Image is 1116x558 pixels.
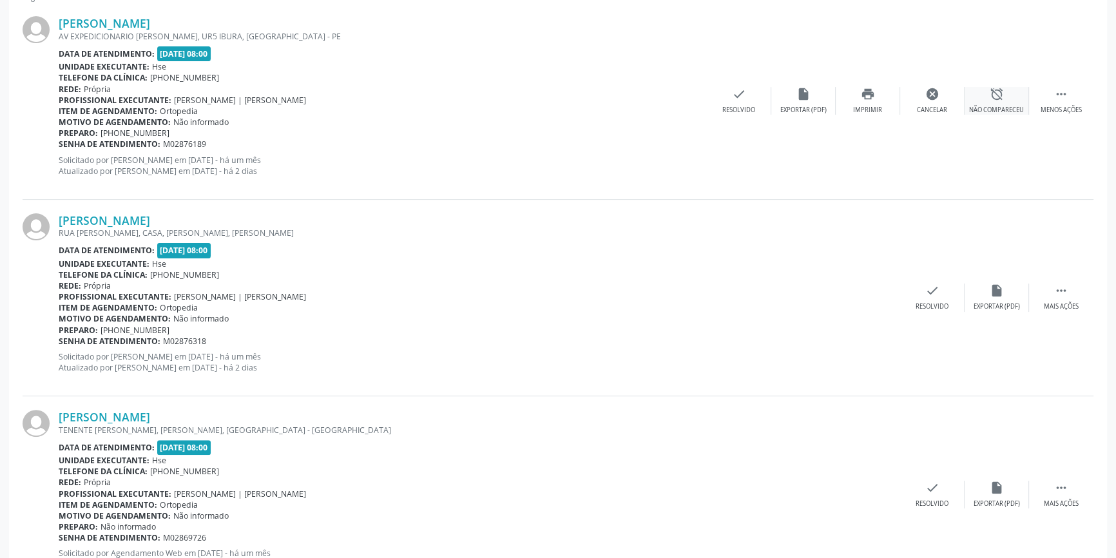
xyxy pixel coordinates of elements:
[780,106,827,115] div: Exportar (PDF)
[1044,302,1079,311] div: Mais ações
[84,477,111,488] span: Própria
[1054,87,1068,101] i: 
[160,302,198,313] span: Ortopedia
[59,227,900,238] div: RUA [PERSON_NAME], CASA, [PERSON_NAME], [PERSON_NAME]
[152,258,166,269] span: Hse
[722,106,755,115] div: Resolvido
[59,106,157,117] b: Item de agendamento:
[59,95,171,106] b: Profissional executante:
[59,410,150,424] a: [PERSON_NAME]
[157,46,211,61] span: [DATE] 08:00
[59,155,707,177] p: Solicitado por [PERSON_NAME] em [DATE] - há um mês Atualizado por [PERSON_NAME] em [DATE] - há 2 ...
[969,106,1024,115] div: Não compareceu
[916,302,948,311] div: Resolvido
[59,499,157,510] b: Item de agendamento:
[59,455,149,466] b: Unidade executante:
[1041,106,1082,115] div: Menos ações
[59,521,98,532] b: Preparo:
[925,87,939,101] i: cancel
[150,72,219,83] span: [PHONE_NUMBER]
[1054,481,1068,495] i: 
[59,313,171,324] b: Motivo de agendamento:
[157,440,211,455] span: [DATE] 08:00
[23,410,50,437] img: img
[160,106,198,117] span: Ortopedia
[853,106,882,115] div: Imprimir
[59,213,150,227] a: [PERSON_NAME]
[150,269,219,280] span: [PHONE_NUMBER]
[59,84,81,95] b: Rede:
[59,128,98,139] b: Preparo:
[59,291,171,302] b: Profissional executante:
[59,280,81,291] b: Rede:
[59,61,149,72] b: Unidade executante:
[59,488,171,499] b: Profissional executante:
[990,87,1004,101] i: alarm_off
[59,532,160,543] b: Senha de atendimento:
[925,284,939,298] i: check
[23,16,50,43] img: img
[23,213,50,240] img: img
[59,466,148,477] b: Telefone da clínica:
[152,61,166,72] span: Hse
[101,128,169,139] span: [PHONE_NUMBER]
[174,95,306,106] span: [PERSON_NAME] | [PERSON_NAME]
[917,106,947,115] div: Cancelar
[59,477,81,488] b: Rede:
[59,425,900,436] div: TENENTE [PERSON_NAME], [PERSON_NAME], [GEOGRAPHIC_DATA] - [GEOGRAPHIC_DATA]
[916,499,948,508] div: Resolvido
[173,313,229,324] span: Não informado
[174,488,306,499] span: [PERSON_NAME] | [PERSON_NAME]
[59,336,160,347] b: Senha de atendimento:
[59,325,98,336] b: Preparo:
[974,302,1020,311] div: Exportar (PDF)
[1054,284,1068,298] i: 
[990,284,1004,298] i: insert_drive_file
[59,245,155,256] b: Data de atendimento:
[925,481,939,495] i: check
[152,455,166,466] span: Hse
[59,48,155,59] b: Data de atendimento:
[990,481,1004,495] i: insert_drive_file
[163,336,206,347] span: M02876318
[84,280,111,291] span: Própria
[59,442,155,453] b: Data de atendimento:
[59,510,171,521] b: Motivo de agendamento:
[59,117,171,128] b: Motivo de agendamento:
[732,87,746,101] i: check
[101,325,169,336] span: [PHONE_NUMBER]
[160,499,198,510] span: Ortopedia
[150,466,219,477] span: [PHONE_NUMBER]
[84,84,111,95] span: Própria
[59,72,148,83] b: Telefone da clínica:
[163,532,206,543] span: M02869726
[1044,499,1079,508] div: Mais ações
[974,499,1020,508] div: Exportar (PDF)
[173,510,229,521] span: Não informado
[59,31,707,42] div: AV EXPEDICIONARIO [PERSON_NAME], UR5 IBURA, [GEOGRAPHIC_DATA] - PE
[173,117,229,128] span: Não informado
[796,87,811,101] i: insert_drive_file
[861,87,875,101] i: print
[59,269,148,280] b: Telefone da clínica:
[59,139,160,149] b: Senha de atendimento:
[59,302,157,313] b: Item de agendamento:
[59,351,900,373] p: Solicitado por [PERSON_NAME] em [DATE] - há um mês Atualizado por [PERSON_NAME] em [DATE] - há 2 ...
[163,139,206,149] span: M02876189
[59,16,150,30] a: [PERSON_NAME]
[174,291,306,302] span: [PERSON_NAME] | [PERSON_NAME]
[59,258,149,269] b: Unidade executante:
[157,243,211,258] span: [DATE] 08:00
[101,521,156,532] span: Não informado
